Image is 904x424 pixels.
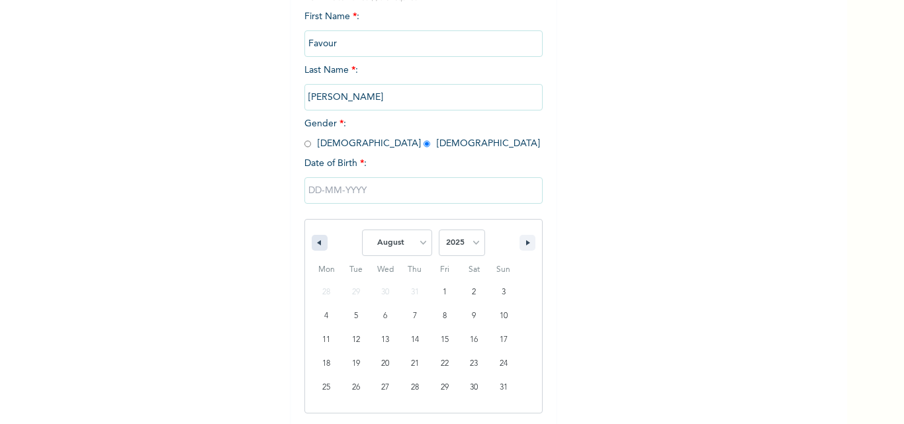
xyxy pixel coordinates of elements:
[312,259,341,280] span: Mon
[488,304,518,328] button: 10
[341,259,371,280] span: Tue
[500,352,508,376] span: 24
[502,280,506,304] span: 3
[341,376,371,400] button: 26
[411,376,419,400] span: 28
[352,376,360,400] span: 26
[304,65,543,102] span: Last Name :
[352,328,360,352] span: 12
[400,352,430,376] button: 21
[322,328,330,352] span: 11
[371,328,400,352] button: 13
[429,352,459,376] button: 22
[443,280,447,304] span: 1
[381,352,389,376] span: 20
[312,304,341,328] button: 4
[472,304,476,328] span: 9
[341,304,371,328] button: 5
[429,376,459,400] button: 29
[441,376,449,400] span: 29
[459,352,489,376] button: 23
[470,376,478,400] span: 30
[312,328,341,352] button: 11
[341,352,371,376] button: 19
[371,352,400,376] button: 20
[304,119,540,148] span: Gender : [DEMOGRAPHIC_DATA] [DEMOGRAPHIC_DATA]
[411,352,419,376] span: 21
[488,259,518,280] span: Sun
[411,328,419,352] span: 14
[443,304,447,328] span: 8
[459,304,489,328] button: 9
[472,280,476,304] span: 2
[354,304,358,328] span: 5
[429,304,459,328] button: 8
[500,304,508,328] span: 10
[441,352,449,376] span: 22
[371,376,400,400] button: 27
[341,328,371,352] button: 12
[371,304,400,328] button: 6
[304,30,543,57] input: Enter your first name
[304,177,543,204] input: DD-MM-YYYY
[488,328,518,352] button: 17
[470,328,478,352] span: 16
[322,352,330,376] span: 18
[429,280,459,304] button: 1
[459,376,489,400] button: 30
[488,280,518,304] button: 3
[441,328,449,352] span: 15
[459,328,489,352] button: 16
[470,352,478,376] span: 23
[413,304,417,328] span: 7
[400,328,430,352] button: 14
[488,376,518,400] button: 31
[371,259,400,280] span: Wed
[352,352,360,376] span: 19
[322,376,330,400] span: 25
[488,352,518,376] button: 24
[429,259,459,280] span: Fri
[381,328,389,352] span: 13
[304,84,543,110] input: Enter your last name
[304,12,543,48] span: First Name :
[383,304,387,328] span: 6
[381,376,389,400] span: 27
[400,376,430,400] button: 28
[500,328,508,352] span: 17
[500,376,508,400] span: 31
[400,304,430,328] button: 7
[400,259,430,280] span: Thu
[459,280,489,304] button: 2
[312,376,341,400] button: 25
[324,304,328,328] span: 4
[429,328,459,352] button: 15
[312,352,341,376] button: 18
[304,157,367,171] span: Date of Birth :
[459,259,489,280] span: Sat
